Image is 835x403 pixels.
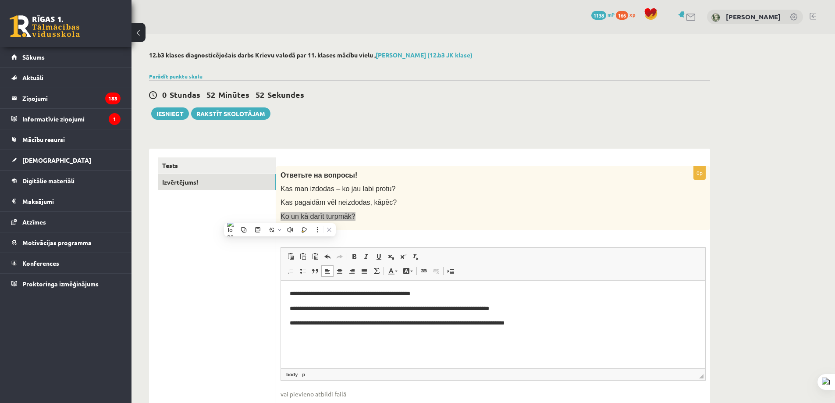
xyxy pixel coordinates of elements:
a: Rakstīt skolotājam [191,107,270,120]
a: Tests [158,157,276,174]
a: Bold (Ctrl+B) [348,251,360,262]
a: Superscript [397,251,409,262]
span: Proktoringa izmēģinājums [22,280,99,288]
a: Justify [358,265,370,277]
h2: 12.b3 klases diagnosticējošais darbs Krievu valodā par 11. klases mācību vielu , [149,51,710,59]
iframe: Editor, wiswyg-editor-user-answer-47433854503500 [281,281,705,368]
a: Underline (Ctrl+U) [373,251,385,262]
span: [DEMOGRAPHIC_DATA] [22,156,91,164]
a: 1138 mP [591,11,615,18]
span: 52 [206,89,215,100]
legend: Informatīvie ziņojumi [22,109,121,129]
a: Rīgas 1. Tālmācības vidusskola [10,15,80,37]
span: Aktuāli [22,74,43,82]
span: 52 [256,89,264,100]
span: xp [629,11,635,18]
a: Remove Format [409,251,422,262]
legend: Ziņojumi [22,88,121,108]
span: Mācību resursi [22,136,65,143]
span: 0 [162,89,167,100]
span: Atzīmes [22,218,46,226]
a: Block Quote [309,265,321,277]
a: Motivācijas programma [11,232,121,253]
a: Undo (Ctrl+Z) [321,251,334,262]
span: Digitālie materiāli [22,177,75,185]
span: Ko un kā darīt turpmāk? [281,213,355,220]
a: 166 xp [616,11,640,18]
span: Sekundes [267,89,304,100]
a: Paste (Ctrl+V) [284,251,297,262]
a: Align Left [321,265,334,277]
a: [PERSON_NAME] (12.b3 JK klase) [376,51,473,59]
a: Link (Ctrl+K) [418,265,430,277]
span: Konferences [22,259,59,267]
a: Informatīvie ziņojumi1 [11,109,121,129]
a: Aktuāli [11,68,121,88]
a: Insert/Remove Bulleted List [297,265,309,277]
i: 1 [109,113,121,125]
a: Proktoringa izmēģinājums [11,274,121,294]
a: Atzīmes [11,212,121,232]
a: Izvērtējums! [158,174,276,190]
span: 1138 [591,11,606,20]
a: Subscript [385,251,397,262]
span: Kas man izdodas – ko jau labi protu? [281,185,395,193]
span: Sākums [22,53,45,61]
a: Math [370,265,383,277]
a: Italic (Ctrl+I) [360,251,373,262]
span: Resize [699,374,704,378]
a: Maksājumi [11,191,121,211]
a: Center [334,265,346,277]
span: mP [608,11,615,18]
a: Paste as plain text (Ctrl+Shift+V) [297,251,309,262]
a: Redo (Ctrl+Y) [334,251,346,262]
a: Konferences [11,253,121,273]
a: Insert/Remove Numbered List [284,265,297,277]
span: vai pievieno atbildi failā [281,389,706,399]
a: Parādīt punktu skalu [149,73,203,80]
a: Paste from Word [309,251,321,262]
a: Align Right [346,265,358,277]
a: [PERSON_NAME] [726,12,781,21]
span: Kas pagaidām vēl neizdodas, kāpēc? [281,199,397,206]
i: 183 [105,93,121,104]
span: Minūtes [218,89,249,100]
a: Text Color [385,265,400,277]
legend: Maksājumi [22,191,121,211]
span: 166 [616,11,628,20]
span: Ответьте на вопросы! [281,171,357,179]
a: Mācību resursi [11,129,121,150]
a: [DEMOGRAPHIC_DATA] [11,150,121,170]
a: p element [300,371,307,378]
img: Renārs Vežuks [711,13,720,22]
p: 0p [693,166,706,180]
a: Insert Page Break for Printing [444,265,457,277]
a: Unlink [430,265,442,277]
a: Ziņojumi183 [11,88,121,108]
span: Stundas [170,89,200,100]
a: Background Color [400,265,416,277]
a: Digitālie materiāli [11,171,121,191]
a: Sākums [11,47,121,67]
a: body element [284,371,299,378]
button: Iesniegt [151,107,189,120]
span: Motivācijas programma [22,239,92,246]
